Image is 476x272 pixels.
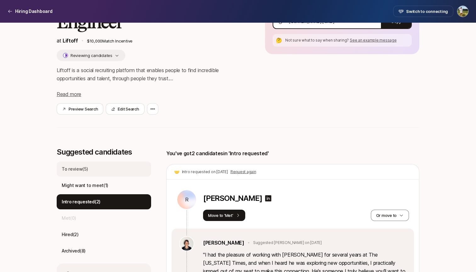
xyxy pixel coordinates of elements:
span: See an example message [350,38,397,42]
button: Switch to connecting [393,6,453,17]
p: Hiring Dashboard [15,8,53,15]
button: Move to 'Met' [203,210,245,221]
p: Archived ( 8 ) [62,247,86,255]
span: Read more [57,91,81,97]
p: Intro requested on [DATE] [182,169,228,175]
button: Request again [230,169,256,175]
p: You've got 2 candidates in 'Intro requested' [166,149,269,157]
a: Liftoff [63,37,78,44]
p: $10,000 Match Incentive [87,38,245,44]
img: c0e63016_88f0_404b_adce_f7c58050cde2.jpg [180,237,194,251]
span: 🤝 [174,168,179,176]
p: Might want to meet ( 1 ) [62,182,108,189]
div: 🤔 [275,37,283,44]
img: Tyler Kieft [457,6,468,17]
span: Switch to connecting [406,8,448,14]
button: Reviewing candidates [57,50,125,61]
p: Intro requested ( 2 ) [62,198,100,206]
p: Suggested candidates [57,148,151,156]
a: [PERSON_NAME] [203,239,244,247]
button: Preview Search [57,103,103,115]
p: R [185,196,189,203]
p: at [57,37,78,45]
p: Not sure what to say when sharing? [285,37,409,43]
p: Liftoff is a social recruiting platform that enables people to find incredible opportunities and ... [57,66,245,82]
p: Met ( 0 ) [62,214,76,222]
p: Hired ( 2 ) [62,231,79,238]
button: Edit Search [106,103,144,115]
p: [PERSON_NAME] [203,194,262,203]
button: Or move to [371,210,409,221]
p: Suggested [PERSON_NAME] on [DATE] [253,240,322,246]
p: To review ( 5 ) [62,165,88,173]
